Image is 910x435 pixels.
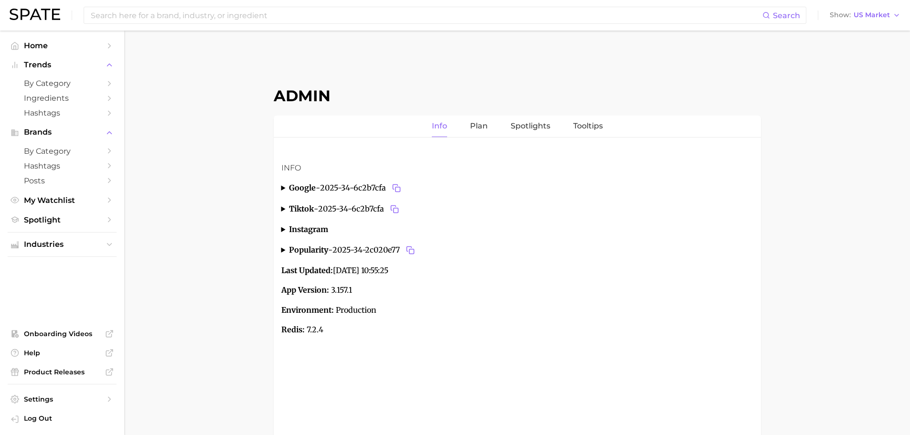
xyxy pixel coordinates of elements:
span: - [328,245,332,255]
a: Onboarding Videos [8,327,117,341]
a: Info [432,116,447,137]
summary: popularity-2025-34-2c020e77Copy 2025-34-2c020e77 to clipboard [281,244,753,257]
a: Home [8,38,117,53]
a: Posts [8,173,117,188]
button: ShowUS Market [827,9,903,21]
h1: Admin [274,86,761,105]
span: Hashtags [24,161,100,170]
a: Spotlights [511,116,550,137]
p: [DATE] 10:55:25 [281,265,753,277]
a: My Watchlist [8,193,117,208]
button: Copy 2025-34-6c2b7cfa to clipboard [390,181,403,195]
span: 2025-34-6c2b7cfa [318,202,401,216]
button: Copy 2025-34-2c020e77 to clipboard [404,244,417,257]
strong: Last Updated: [281,265,333,275]
strong: App Version: [281,285,329,295]
a: Hashtags [8,159,117,173]
span: Show [830,12,851,18]
a: Tooltips [573,116,603,137]
strong: tiktok [289,204,314,213]
span: by Category [24,79,100,88]
summary: google-2025-34-6c2b7cfaCopy 2025-34-6c2b7cfa to clipboard [281,181,753,195]
p: 3.157.1 [281,284,753,297]
span: 2025-34-2c020e77 [332,244,417,257]
span: US Market [854,12,890,18]
span: - [314,204,318,213]
a: Ingredients [8,91,117,106]
span: Spotlight [24,215,100,224]
summary: instagram [281,223,753,236]
span: Settings [24,395,100,403]
span: by Category [24,147,100,156]
strong: popularity [289,245,328,255]
span: Log Out [24,414,109,423]
strong: Environment: [281,305,334,315]
span: Home [24,41,100,50]
span: Ingredients [24,94,100,103]
a: Hashtags [8,106,117,120]
span: Search [773,11,800,20]
span: Posts [24,176,100,185]
a: by Category [8,144,117,159]
a: Settings [8,392,117,406]
span: Hashtags [24,108,100,117]
span: Industries [24,240,100,249]
h3: Info [281,162,753,174]
img: SPATE [10,9,60,20]
p: 7.2.4 [281,324,753,336]
button: Brands [8,125,117,139]
span: Product Releases [24,368,100,376]
strong: instagram [289,224,328,234]
strong: google [289,183,316,192]
span: My Watchlist [24,196,100,205]
summary: tiktok-2025-34-6c2b7cfaCopy 2025-34-6c2b7cfa to clipboard [281,202,753,216]
a: Product Releases [8,365,117,379]
span: Trends [24,61,100,69]
a: Spotlight [8,212,117,227]
span: Brands [24,128,100,137]
span: Help [24,349,100,357]
strong: Redis: [281,325,305,334]
p: Production [281,304,753,317]
a: Log out. Currently logged in with e-mail marwat@spate.nyc. [8,411,117,427]
button: Industries [8,237,117,252]
button: Trends [8,58,117,72]
a: Plan [470,116,488,137]
span: Onboarding Videos [24,329,100,338]
span: - [316,183,320,192]
span: 2025-34-6c2b7cfa [320,181,403,195]
a: Help [8,346,117,360]
input: Search here for a brand, industry, or ingredient [90,7,762,23]
a: by Category [8,76,117,91]
button: Copy 2025-34-6c2b7cfa to clipboard [388,202,401,216]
